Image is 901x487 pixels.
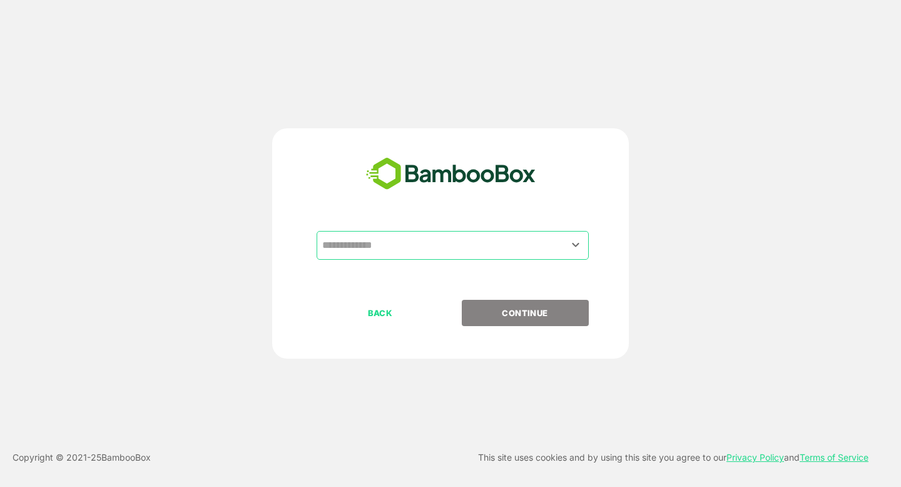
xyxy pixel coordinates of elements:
[478,450,868,465] p: This site uses cookies and by using this site you agree to our and
[800,452,868,463] a: Terms of Service
[317,300,444,326] button: BACK
[568,237,584,254] button: Open
[462,306,588,320] p: CONTINUE
[318,306,443,320] p: BACK
[462,300,589,326] button: CONTINUE
[13,450,151,465] p: Copyright © 2021- 25 BambooBox
[359,153,542,195] img: bamboobox
[726,452,784,463] a: Privacy Policy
